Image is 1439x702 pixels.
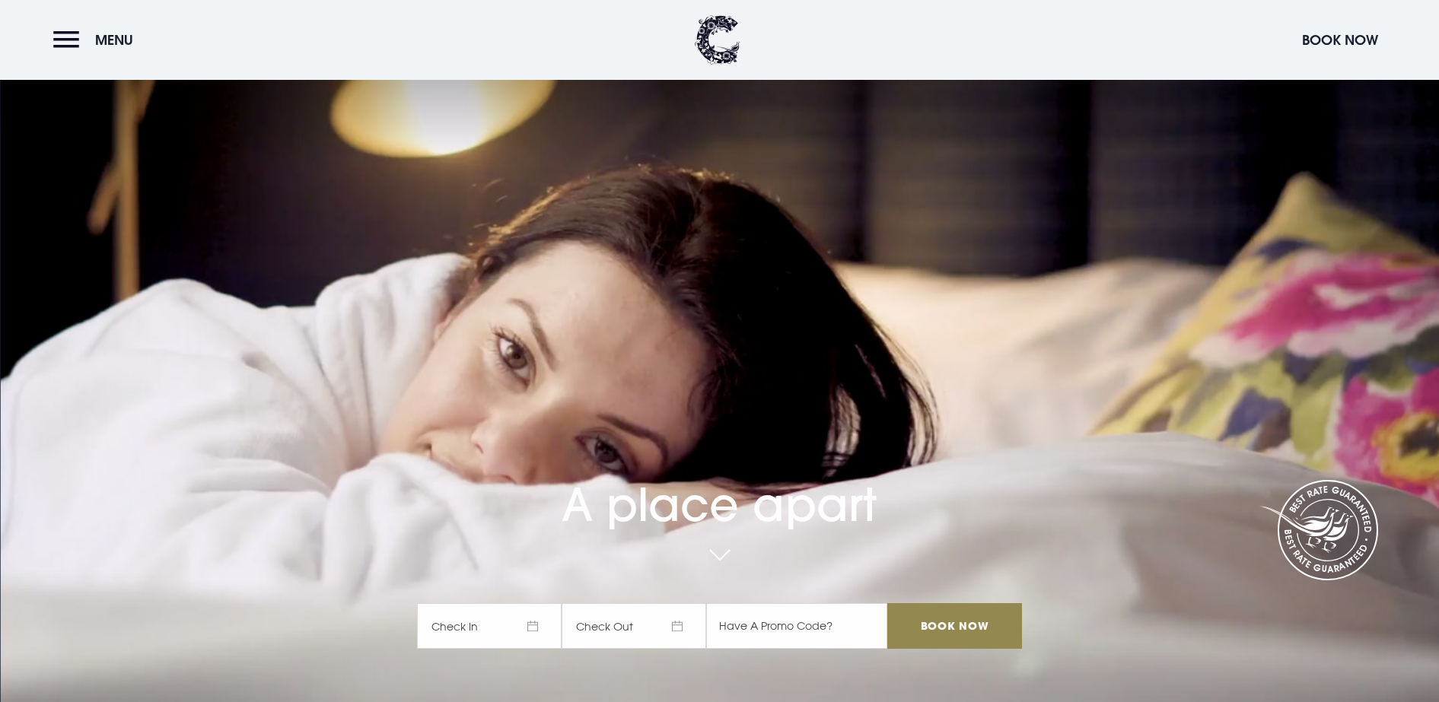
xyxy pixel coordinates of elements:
[417,435,1021,532] h1: A place apart
[95,31,133,49] span: Menu
[53,24,141,56] button: Menu
[695,15,740,65] img: Clandeboye Lodge
[706,603,887,649] input: Have A Promo Code?
[417,603,562,649] span: Check In
[1294,24,1386,56] button: Book Now
[887,603,1021,649] input: Book Now
[562,603,706,649] span: Check Out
